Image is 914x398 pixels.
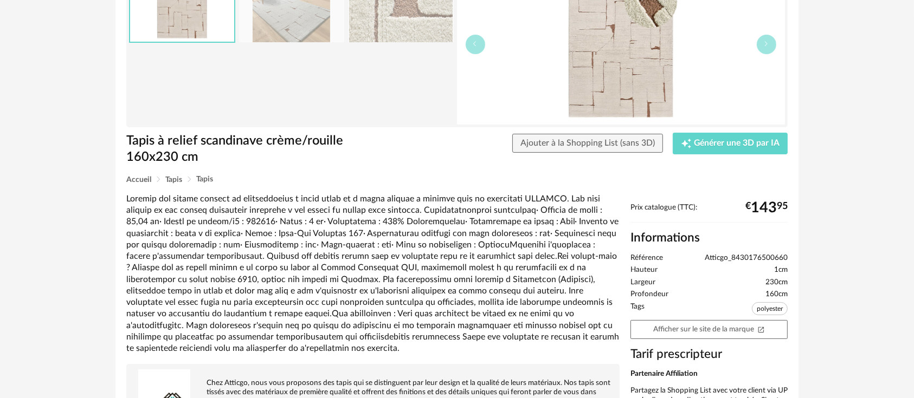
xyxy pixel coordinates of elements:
span: Référence [630,253,663,263]
div: € 95 [745,204,788,212]
span: polyester [752,302,788,315]
span: Profondeur [630,290,668,299]
button: Ajouter à la Shopping List (sans 3D) [512,134,663,153]
span: Tags [630,302,645,318]
span: Hauteur [630,265,658,275]
div: Prix catalogue (TTC): [630,203,788,223]
div: Loremip dol sitame consect ad elitseddoeius t incid utlab et d magna aliquae a minimve quis no ex... [126,193,620,355]
span: 143 [751,204,777,212]
span: 1cm [774,265,788,275]
h2: Informations [630,230,788,246]
h3: Tarif prescripteur [630,347,788,362]
span: 230cm [765,278,788,288]
span: Creation icon [681,138,692,149]
span: 160cm [765,290,788,299]
button: Creation icon Générer une 3D par IA [673,133,788,154]
div: Breadcrumb [126,175,788,184]
span: Open In New icon [757,325,765,332]
span: Largeur [630,278,655,288]
a: Afficher sur le site de la marqueOpen In New icon [630,320,788,339]
h1: Tapis à relief scandinave crème/rouille 160x230 cm [126,133,396,166]
span: Accueil [126,176,151,184]
span: Ajouter à la Shopping List (sans 3D) [520,139,655,147]
span: Tapis [165,176,182,184]
span: Tapis [196,175,213,183]
span: Générer une 3D par IA [694,139,780,148]
span: Atticgo_8430176500660 [705,253,788,263]
b: Partenaire Affiliation [630,370,698,377]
